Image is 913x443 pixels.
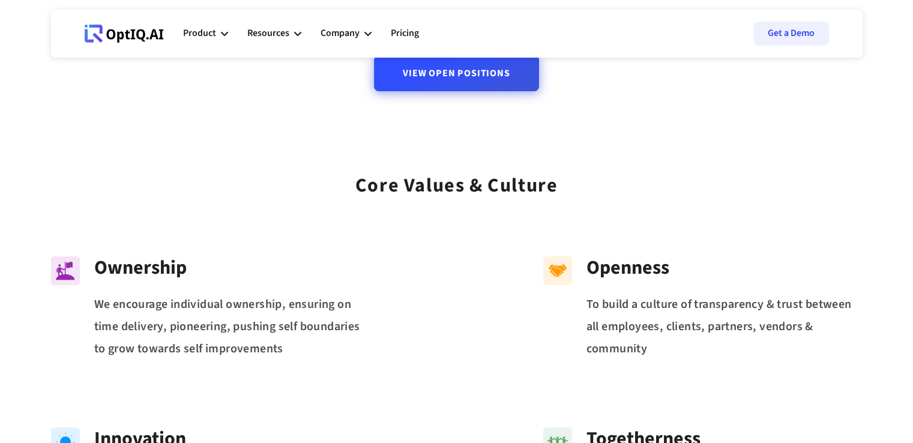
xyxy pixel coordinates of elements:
[355,158,558,201] div: Core values & Culture
[753,22,829,46] a: Get a Demo
[247,25,289,41] div: Resources
[85,16,164,52] a: Webflow Homepage
[94,256,370,279] div: Ownership
[374,55,538,91] a: View Open Positions
[183,25,216,41] div: Product
[321,16,372,52] div: Company
[183,16,228,52] div: Product
[321,25,360,41] div: Company
[94,294,370,360] div: We encourage individual ownership, ensuring on time delivery, pioneering, pushing self boundaries...
[586,256,863,279] div: Openness
[391,16,419,52] a: Pricing
[247,16,301,52] div: Resources
[586,294,863,360] div: To build a culture of transparency & trust between all employees, clients, partners, vendors & co...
